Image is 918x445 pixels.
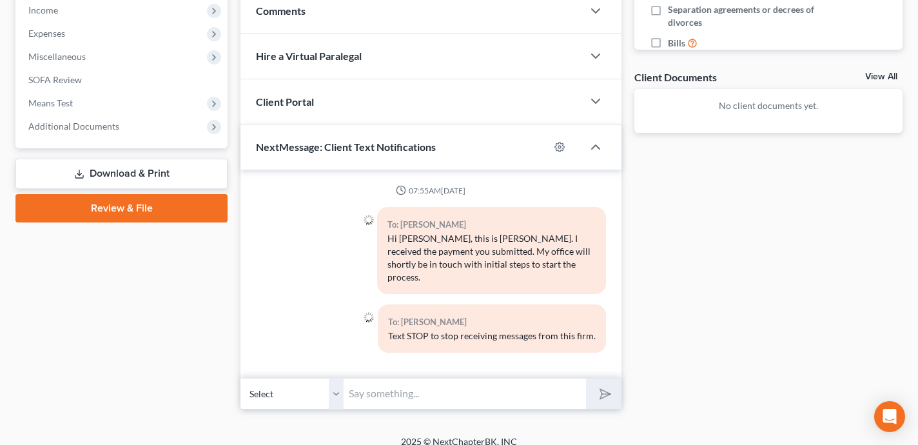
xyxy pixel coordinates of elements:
[28,51,86,62] span: Miscellaneous
[865,72,897,81] a: View All
[18,68,228,92] a: SOFA Review
[874,401,905,432] div: Open Intercom Messenger
[15,194,228,222] a: Review & File
[28,5,58,15] span: Income
[28,121,119,132] span: Additional Documents
[15,159,228,189] a: Download & Print
[388,330,596,342] div: Text STOP to stop receiving messages from this firm.
[387,232,596,284] div: Hi [PERSON_NAME], this is [PERSON_NAME]. I received the payment you submitted. My office will sho...
[364,312,374,322] img: loading-94b0b3e1ba8af40f4fa279cbd2939eec65efbab3f2d82603d4e2456fc2c12017.gif
[364,215,374,225] img: loading-94b0b3e1ba8af40f4fa279cbd2939eec65efbab3f2d82603d4e2456fc2c12017.gif
[388,315,596,330] div: To: [PERSON_NAME]
[28,97,73,108] span: Means Test
[634,70,717,84] div: Client Documents
[256,50,362,62] span: Hire a Virtual Paralegal
[668,37,685,50] span: Bills
[28,74,82,85] span: SOFA Review
[28,28,65,39] span: Expenses
[668,3,825,29] span: Separation agreements or decrees of divorces
[256,95,314,108] span: Client Portal
[256,185,606,196] div: 07:55AM[DATE]
[645,99,892,112] p: No client documents yet.
[344,378,586,410] input: Say something...
[256,141,436,153] span: NextMessage: Client Text Notifications
[387,217,596,232] div: To: [PERSON_NAME]
[256,5,306,17] span: Comments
